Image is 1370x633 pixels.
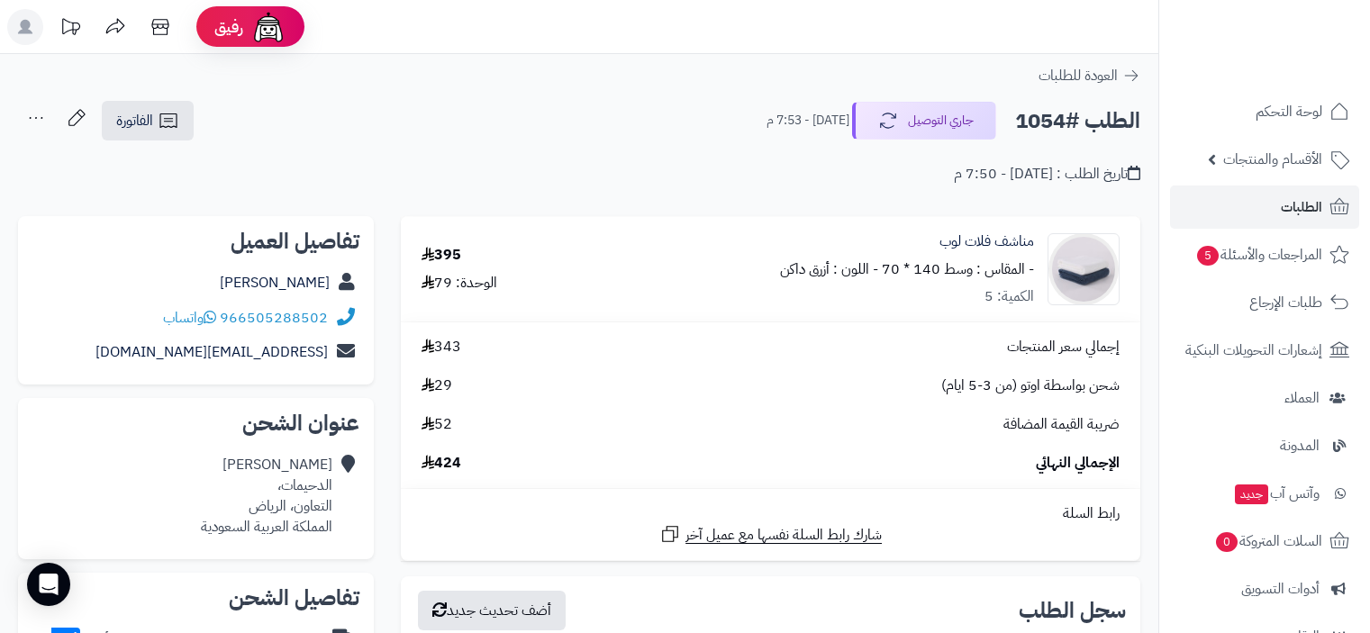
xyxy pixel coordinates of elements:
[882,258,1034,280] small: - المقاس : وسط 140 * 70
[941,375,1120,396] span: شحن بواسطة اوتو (من 3-5 ايام)
[780,258,878,280] small: - اللون : أزرق داكن
[422,273,497,294] div: الوحدة: 79
[767,112,849,130] small: [DATE] - 7:53 م
[250,9,286,45] img: ai-face.png
[852,102,996,140] button: جاري التوصيل
[1003,414,1120,435] span: ضريبة القيمة المضافة
[1039,65,1140,86] a: العودة للطلبات
[1248,41,1353,79] img: logo-2.png
[163,307,216,329] a: واتساب
[1170,185,1359,229] a: الطلبات
[685,525,882,546] span: شارك رابط السلة نفسها مع عميل آخر
[1281,194,1322,220] span: الطلبات
[1233,481,1320,506] span: وآتس آب
[1235,484,1268,504] span: جديد
[220,307,328,329] a: 966505288502
[408,503,1133,524] div: رابط السلة
[659,523,882,546] a: شارك رابط السلة نفسها مع عميل آخر
[32,231,359,252] h2: تفاصيل العميل
[32,412,359,434] h2: عنوان الشحن
[422,414,452,435] span: 52
[1284,385,1320,411] span: العملاء
[27,563,70,606] div: Open Intercom Messenger
[939,231,1034,252] a: مناشف فلات لوب
[1170,233,1359,276] a: المراجعات والأسئلة5
[1249,290,1322,315] span: طلبات الإرجاع
[418,591,566,630] button: أضف تحديث جديد
[116,110,153,131] span: الفاتورة
[1170,281,1359,324] a: طلبات الإرجاع
[1195,242,1322,267] span: المراجعات والأسئلة
[984,286,1034,307] div: الكمية: 5
[95,341,328,363] a: [EMAIL_ADDRESS][DOMAIN_NAME]
[1048,233,1119,305] img: 1754839373-%D9%81%D9%84%D8%A7%D8%AA%20%D9%84%D9%88%D8%A8-90x90.jpg
[954,164,1140,185] div: تاريخ الطلب : [DATE] - 7:50 م
[422,245,461,266] div: 395
[1170,472,1359,515] a: وآتس آبجديد
[422,453,461,474] span: 424
[1280,433,1320,458] span: المدونة
[1007,337,1120,357] span: إجمالي سعر المنتجات
[1170,424,1359,467] a: المدونة
[1185,338,1322,363] span: إشعارات التحويلات البنكية
[1256,99,1322,124] span: لوحة التحكم
[1170,329,1359,372] a: إشعارات التحويلات البنكية
[1170,520,1359,563] a: السلات المتروكة0
[48,9,93,50] a: تحديثات المنصة
[102,101,194,140] a: الفاتورة
[1170,90,1359,133] a: لوحة التحكم
[1197,246,1220,267] span: 5
[1019,600,1126,621] h3: سجل الطلب
[1015,103,1140,140] h2: الطلب #1054
[201,455,332,537] div: [PERSON_NAME] الدحيمات، التعاون، الرياض المملكة العربية السعودية
[1039,65,1118,86] span: العودة للطلبات
[32,587,359,609] h2: تفاصيل الشحن
[422,337,461,357] span: 343
[422,375,452,396] span: 29
[1170,376,1359,420] a: العملاء
[1216,532,1238,553] span: 0
[1170,567,1359,610] a: أدوات التسويق
[1241,576,1320,601] span: أدوات التسويق
[220,272,330,294] a: [PERSON_NAME]
[1214,529,1322,554] span: السلات المتروكة
[1223,147,1322,172] span: الأقسام والمنتجات
[214,16,243,38] span: رفيق
[1036,453,1120,474] span: الإجمالي النهائي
